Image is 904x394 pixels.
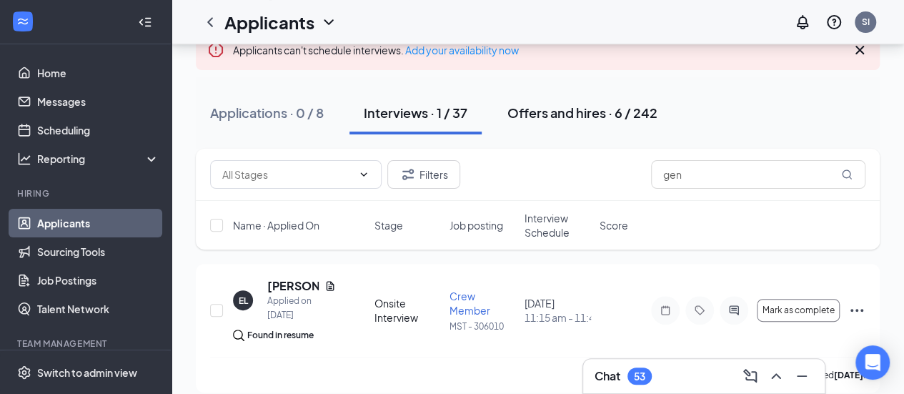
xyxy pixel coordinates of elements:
[267,294,336,322] div: Applied on [DATE]
[507,104,657,122] div: Offers and hires · 6 / 242
[138,15,152,29] svg: Collapse
[793,368,810,385] svg: Minimize
[210,104,324,122] div: Applications · 0 / 8
[725,305,742,316] svg: ActiveChat
[17,187,157,200] div: Hiring
[525,296,591,325] div: [DATE]
[17,365,31,380] svg: Settings
[763,305,835,315] span: Mark as complete
[768,368,785,385] svg: ChevronUp
[17,152,31,166] svg: Analysis
[37,295,159,323] a: Talent Network
[525,310,591,325] span: 11:15 am - 11:45 am
[37,209,159,237] a: Applicants
[224,10,314,34] h1: Applicants
[37,152,160,166] div: Reporting
[37,59,159,87] a: Home
[790,365,813,388] button: Minimize
[691,305,708,316] svg: Tag
[657,305,674,316] svg: Note
[222,167,352,182] input: All Stages
[233,218,319,232] span: Name · Applied On
[848,302,865,319] svg: Ellipses
[449,320,516,333] p: MST - 306010
[851,41,868,59] svg: Cross
[247,328,314,343] div: Found in resume
[17,338,157,350] div: Team Management
[841,169,853,180] svg: MagnifyingGlass
[739,365,762,388] button: ComposeMessage
[239,295,248,307] div: EL
[525,211,591,240] span: Interview Schedule
[449,290,490,317] span: Crew Member
[267,278,319,294] h5: [PERSON_NAME]
[742,368,759,385] svg: ComposeMessage
[233,44,519,56] span: Applicants can't schedule interviews.
[364,104,467,122] div: Interviews · 1 / 37
[374,296,441,325] div: Onsite Interview
[37,116,159,144] a: Scheduling
[207,41,224,59] svg: Error
[600,218,628,232] span: Score
[834,370,863,380] b: [DATE]
[37,237,159,266] a: Sourcing Tools
[16,14,30,29] svg: WorkstreamLogo
[233,330,244,341] img: search.bf7aa3482b7795d4f01b.svg
[37,365,137,380] div: Switch to admin view
[757,299,840,322] button: Mark as complete
[399,166,417,183] svg: Filter
[405,44,519,56] a: Add your availability now
[449,218,503,232] span: Job posting
[358,169,369,180] svg: ChevronDown
[794,14,811,31] svg: Notifications
[862,16,870,28] div: SI
[202,14,219,31] svg: ChevronLeft
[320,14,337,31] svg: ChevronDown
[855,345,890,380] div: Open Intercom Messenger
[825,14,843,31] svg: QuestionInfo
[324,280,336,292] svg: Document
[634,370,645,383] div: 53
[651,160,865,189] input: Search in interviews
[37,266,159,295] a: Job Postings
[765,365,788,388] button: ChevronUp
[387,160,460,189] button: Filter Filters
[37,87,159,116] a: Messages
[374,218,403,232] span: Stage
[595,368,620,384] h3: Chat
